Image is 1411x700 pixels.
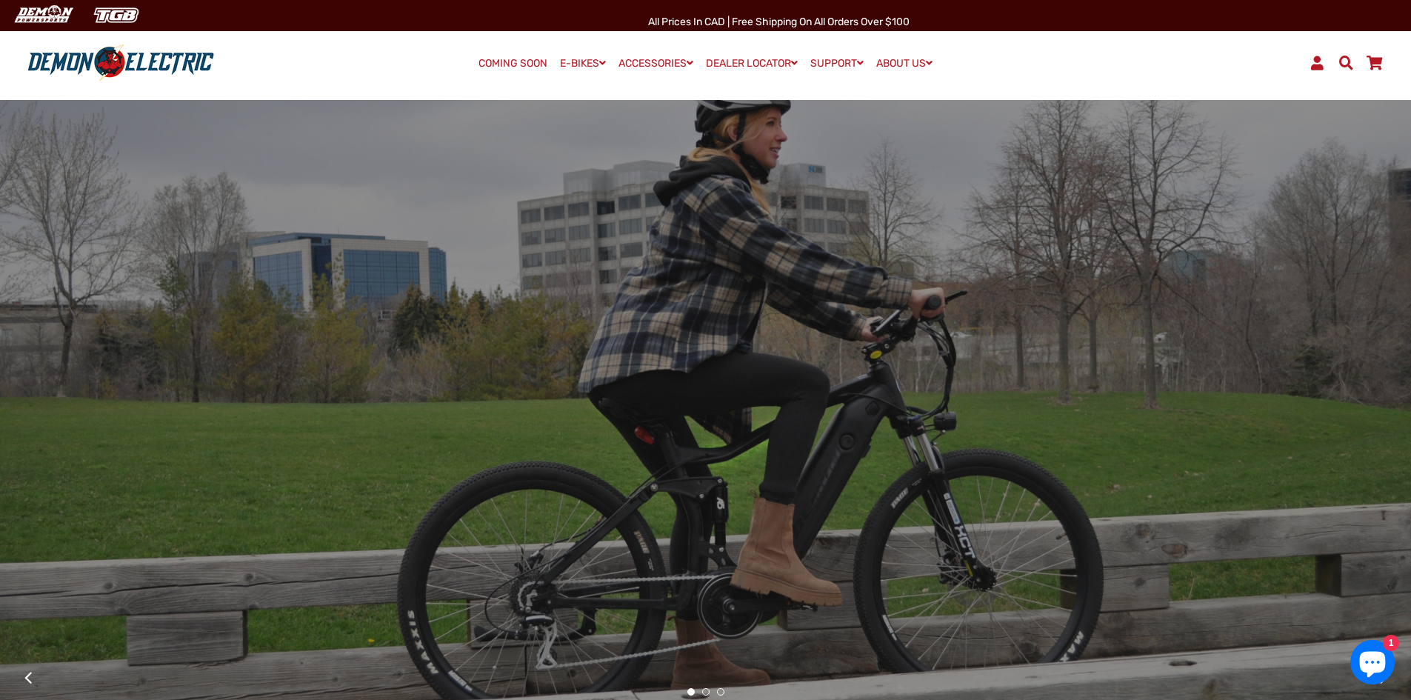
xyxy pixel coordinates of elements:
[871,53,938,74] a: ABOUT US
[648,16,910,28] span: All Prices in CAD | Free shipping on all orders over $100
[701,53,803,74] a: DEALER LOCATOR
[7,3,79,27] img: Demon Electric
[22,44,219,82] img: Demon Electric logo
[805,53,869,74] a: SUPPORT
[473,53,553,74] a: COMING SOON
[555,53,611,74] a: E-BIKES
[717,688,724,696] button: 3 of 3
[1346,640,1399,688] inbox-online-store-chat: Shopify online store chat
[613,53,698,74] a: ACCESSORIES
[702,688,710,696] button: 2 of 3
[86,3,147,27] img: TGB Canada
[687,688,695,696] button: 1 of 3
